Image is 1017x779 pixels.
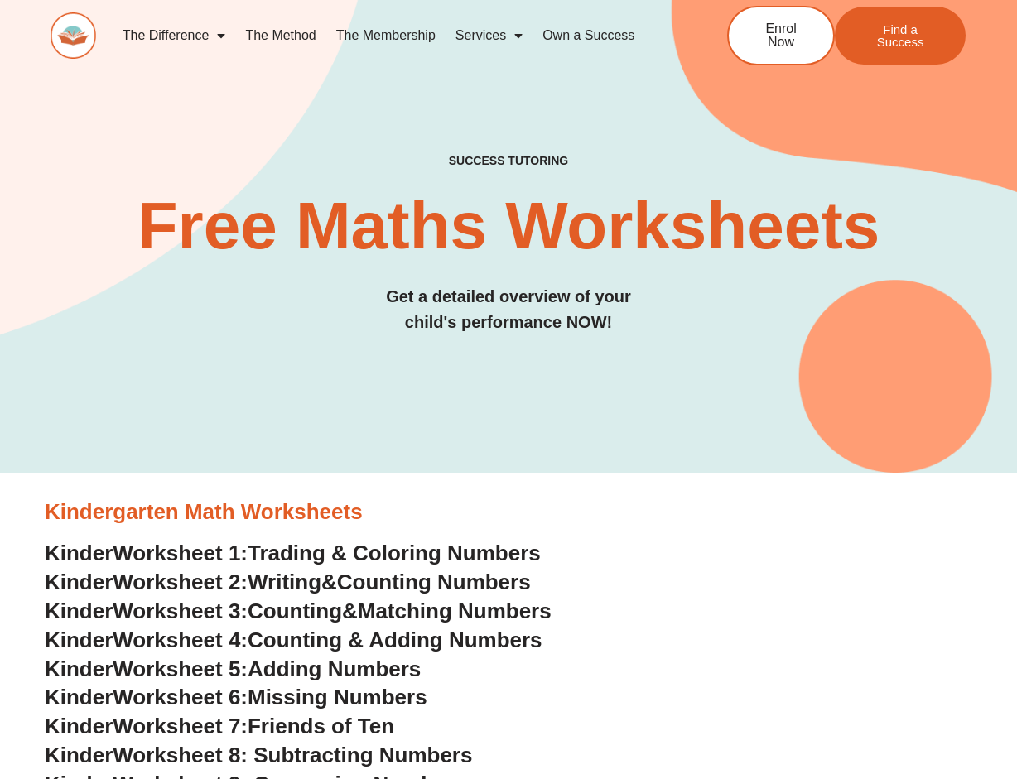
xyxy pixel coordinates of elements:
[248,599,342,623] span: Counting
[727,6,835,65] a: Enrol Now
[45,656,421,681] a: KinderWorksheet 5:Adding Numbers
[533,17,644,55] a: Own a Success
[337,570,531,594] span: Counting Numbers
[113,599,248,623] span: Worksheet 3:
[754,22,808,49] span: Enrol Now
[248,714,394,738] span: Friends of Ten
[45,656,113,681] span: Kinder
[113,17,675,55] nav: Menu
[248,570,321,594] span: Writing
[235,17,325,55] a: The Method
[45,599,552,623] a: KinderWorksheet 3:Counting&Matching Numbers
[248,628,542,652] span: Counting & Adding Numbers
[45,541,541,565] a: KinderWorksheet 1:Trading & Coloring Numbers
[45,498,972,527] h3: Kindergarten Math Worksheets
[446,17,533,55] a: Services
[248,541,541,565] span: Trading & Coloring Numbers
[51,193,966,259] h2: Free Maths Worksheets​
[45,628,542,652] a: KinderWorksheet 4:Counting & Adding Numbers
[248,656,421,681] span: Adding Numbers
[113,17,236,55] a: The Difference
[45,628,113,652] span: Kinder
[51,284,966,335] h3: Get a detailed overview of your child's performance NOW!
[113,570,248,594] span: Worksheet 2:
[51,154,966,168] h4: SUCCESS TUTORING​
[45,743,472,767] a: KinderWorksheet 8: Subtracting Numbers
[835,7,966,65] a: Find a Success
[326,17,446,55] a: The Membership
[113,743,472,767] span: Worksheet 8: Subtracting Numbers
[45,541,113,565] span: Kinder
[45,570,113,594] span: Kinder
[113,656,248,681] span: Worksheet 5:
[113,628,248,652] span: Worksheet 4:
[45,714,113,738] span: Kinder
[45,714,394,738] a: KinderWorksheet 7:Friends of Ten
[860,23,941,48] span: Find a Success
[113,541,248,565] span: Worksheet 1:
[45,685,427,709] a: KinderWorksheet 6:Missing Numbers
[248,685,427,709] span: Missing Numbers
[45,685,113,709] span: Kinder
[358,599,552,623] span: Matching Numbers
[45,599,113,623] span: Kinder
[113,714,248,738] span: Worksheet 7:
[45,743,113,767] span: Kinder
[45,570,531,594] a: KinderWorksheet 2:Writing&Counting Numbers
[113,685,248,709] span: Worksheet 6:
